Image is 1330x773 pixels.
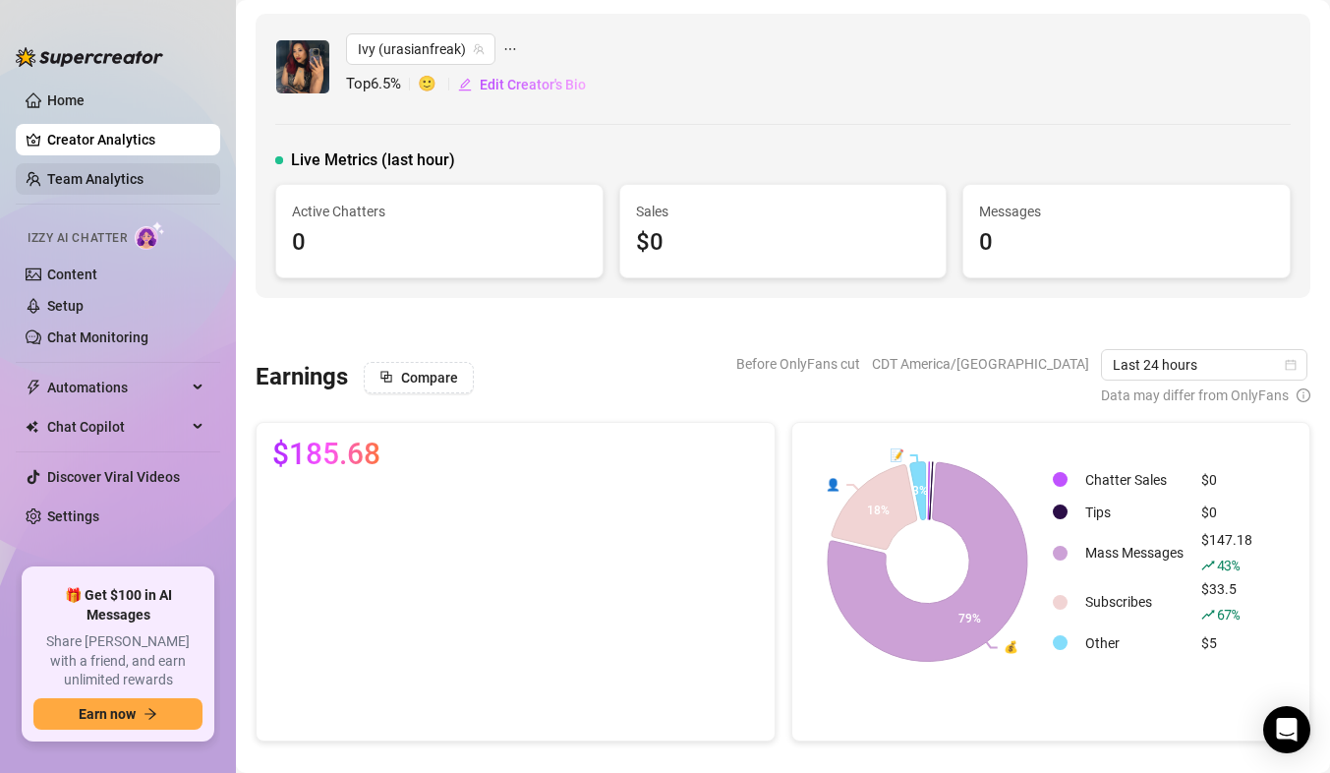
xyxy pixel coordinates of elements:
[79,706,136,722] span: Earn now
[47,298,84,314] a: Setup
[1077,578,1191,625] td: Subscribes
[636,224,931,262] div: $0
[826,477,840,492] text: 👤
[503,33,517,65] span: ellipsis
[636,201,931,222] span: Sales
[872,349,1089,379] span: CDT America/[GEOGRAPHIC_DATA]
[1201,469,1252,491] div: $0
[346,73,418,96] span: Top 6.5 %
[736,349,860,379] span: Before OnlyFans cut
[256,362,348,393] h3: Earnings
[364,362,474,393] button: Compare
[16,47,163,67] img: logo-BBDzfeDw.svg
[1263,706,1310,753] div: Open Intercom Messenger
[1077,529,1191,576] td: Mass Messages
[1201,608,1215,622] span: rise
[47,329,148,345] a: Chat Monitoring
[47,508,99,524] a: Settings
[358,34,484,64] span: Ivy (urasianfreak)
[47,469,180,485] a: Discover Viral Videos
[291,149,455,172] span: Live Metrics (last hour)
[1003,639,1017,654] text: 💰
[480,77,586,92] span: Edit Creator's Bio
[33,632,202,690] span: Share [PERSON_NAME] with a friend, and earn unlimited rewards
[457,69,587,100] button: Edit Creator's Bio
[144,707,157,721] span: arrow-right
[889,447,903,462] text: 📝
[292,201,587,222] span: Active Chatters
[47,411,187,443] span: Chat Copilot
[979,201,1274,222] span: Messages
[401,370,458,386] span: Compare
[1285,359,1297,371] span: calendar
[1217,556,1240,574] span: 43 %
[26,420,38,434] img: Chat Copilot
[418,73,457,96] span: 🙂
[1201,578,1252,625] div: $33.5
[473,43,485,55] span: team
[47,124,204,155] a: Creator Analytics
[292,224,587,262] div: 0
[47,171,144,187] a: Team Analytics
[1201,632,1252,654] div: $5
[1217,605,1240,624] span: 67 %
[1077,627,1191,658] td: Other
[1201,529,1252,576] div: $147.18
[379,370,393,384] span: block
[979,224,1274,262] div: 0
[28,229,127,248] span: Izzy AI Chatter
[272,439,380,470] span: $185.68
[135,221,165,250] img: AI Chatter
[1113,350,1296,380] span: Last 24 hours
[458,78,472,91] span: edit
[1297,385,1310,406] span: info-circle
[1201,502,1252,523] div: $0
[1201,559,1215,572] span: rise
[33,586,202,624] span: 🎁 Get $100 in AI Messages
[1101,385,1289,406] span: Data may differ from OnlyFans
[33,698,202,730] button: Earn nowarrow-right
[47,372,187,403] span: Automations
[47,267,97,282] a: Content
[1077,464,1191,495] td: Chatter Sales
[1077,497,1191,527] td: Tips
[26,380,41,395] span: thunderbolt
[47,92,85,108] a: Home
[276,40,329,93] img: Ivy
